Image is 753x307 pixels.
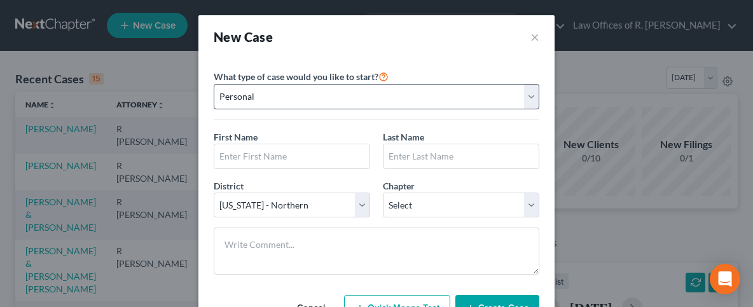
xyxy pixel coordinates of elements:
[383,144,539,168] input: Enter Last Name
[214,181,244,191] span: District
[214,144,370,168] input: Enter First Name
[214,132,258,142] span: First Name
[530,28,539,46] button: ×
[383,132,424,142] span: Last Name
[383,181,415,191] span: Chapter
[214,29,273,44] strong: New Case
[214,69,389,84] label: What type of case would you like to start?
[710,264,740,294] div: Open Intercom Messenger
